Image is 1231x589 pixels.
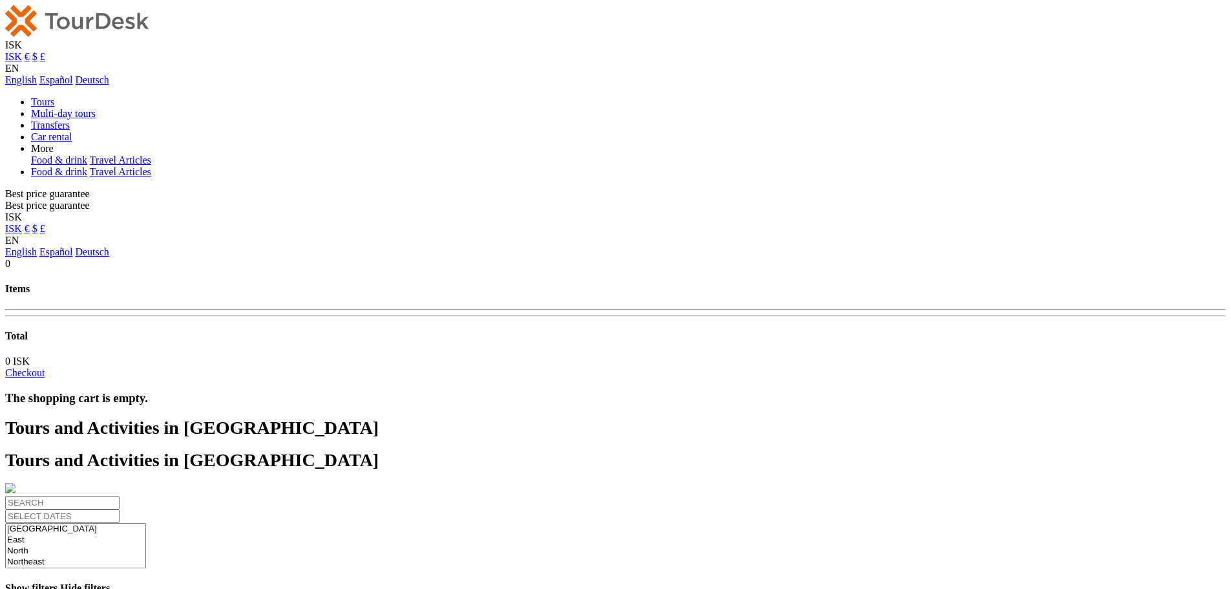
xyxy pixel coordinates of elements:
span: Best price guarantee [5,200,90,211]
a: ISK [5,51,22,62]
option: Northeast [6,557,145,568]
a: Checkout [5,367,45,378]
a: Travel Articles [90,166,151,177]
a: £ [40,223,45,234]
input: SEARCH [5,496,120,509]
a: $ [32,51,37,62]
span: ISK [5,211,22,222]
a: Travel Articles [90,155,151,166]
div: EN [5,235,1226,258]
h4: Total [5,330,1226,342]
option: East [6,535,145,546]
h1: Tours and Activities in [GEOGRAPHIC_DATA] [5,450,1226,471]
a: Food & drink [31,155,87,166]
select: REGION / STARTS FROM [5,523,146,568]
span: 0 [5,258,10,269]
div: 0 ISK [5,356,1226,367]
option: North [6,546,145,557]
a: ISK [5,223,22,234]
input: SELECT DATES [5,509,120,523]
a: More [31,143,54,154]
img: PurchaseViaTourDesk.png [5,483,16,493]
a: English [5,246,37,257]
a: € [25,223,30,234]
h4: Items [5,283,1226,295]
a: Food & drink [31,166,87,177]
a: Multi-day tours [31,108,96,119]
h1: Tours and Activities in [GEOGRAPHIC_DATA] [5,418,1226,438]
a: Transfers [31,120,70,131]
a: € [25,51,30,62]
span: ISK [5,39,22,50]
img: 120-15d4194f-c635-41b9-a512-a3cb382bfb57_logo_small.png [5,5,149,37]
span: Best price guarantee [5,188,90,199]
a: Español [39,74,73,85]
a: Car rental [31,131,72,142]
a: English [5,74,37,85]
div: EN [5,63,1226,86]
a: Tours [31,96,54,107]
option: [GEOGRAPHIC_DATA] [6,524,145,535]
a: Español [39,246,73,257]
a: £ [40,51,45,62]
h3: The shopping cart is empty. [5,391,1226,405]
a: $ [32,223,37,234]
a: Deutsch [75,74,109,85]
a: Deutsch [75,246,109,257]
